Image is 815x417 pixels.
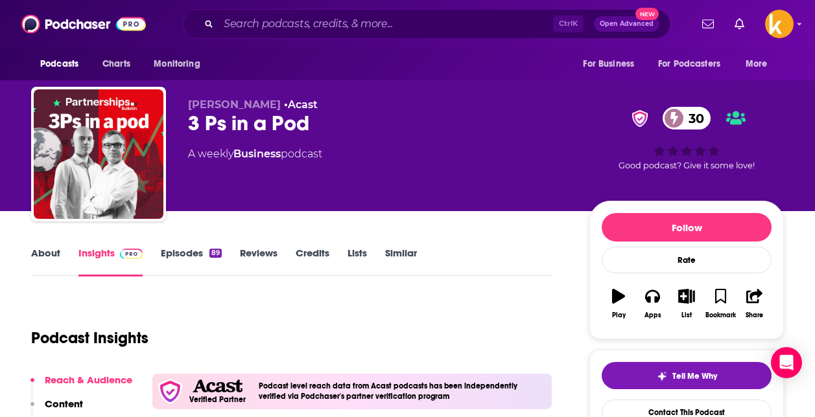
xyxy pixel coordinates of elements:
[45,374,132,386] p: Reach & Audience
[183,9,670,39] div: Search podcasts, credits, & more...
[746,55,768,73] span: More
[31,52,95,76] button: open menu
[21,12,146,36] img: Podchaser - Follow, Share and Rate Podcasts
[161,247,222,276] a: Episodes89
[158,379,183,404] img: verfied icon
[635,8,659,20] span: New
[94,52,138,76] a: Charts
[602,213,772,242] button: Follow
[40,55,78,73] span: Podcasts
[729,13,750,35] a: Show notifications dropdown
[385,247,417,276] a: Similar
[697,13,719,35] a: Show notifications dropdown
[188,146,322,162] div: A weekly podcast
[209,249,222,258] div: 89
[193,379,242,393] img: Acast
[574,52,650,76] button: open menu
[612,311,626,319] div: Play
[705,311,736,319] div: Bookmark
[296,247,329,276] a: Credits
[619,161,755,170] span: Good podcast? Give it some love!
[765,10,794,38] img: User Profile
[240,247,278,276] a: Reviews
[233,148,281,160] a: Business
[670,280,703,327] button: List
[737,52,784,76] button: open menu
[703,280,737,327] button: Bookmark
[746,311,763,319] div: Share
[663,107,711,130] a: 30
[45,398,83,410] p: Content
[600,21,654,27] span: Open Advanced
[78,247,143,276] a: InsightsPodchaser Pro
[602,362,772,389] button: tell me why sparkleTell Me Why
[644,311,661,319] div: Apps
[259,381,547,401] h4: Podcast level reach data from Acast podcasts has been independently verified via Podchaser's part...
[288,98,318,111] a: Acast
[145,52,217,76] button: open menu
[771,347,802,378] div: Open Intercom Messenger
[30,374,132,398] button: Reach & Audience
[553,16,584,32] span: Ctrl K
[672,371,717,381] span: Tell Me Why
[676,107,711,130] span: 30
[658,55,720,73] span: For Podcasters
[348,247,367,276] a: Lists
[589,98,784,179] div: verified Badge30Good podcast? Give it some love!
[284,98,318,111] span: •
[120,249,143,259] img: Podchaser Pro
[189,396,246,403] h5: Verified Partner
[657,371,667,381] img: tell me why sparkle
[102,55,130,73] span: Charts
[583,55,634,73] span: For Business
[681,311,692,319] div: List
[34,89,163,219] img: 3 Ps in a Pod
[650,52,739,76] button: open menu
[188,98,281,111] span: [PERSON_NAME]
[602,280,635,327] button: Play
[154,55,200,73] span: Monitoring
[31,328,148,348] h1: Podcast Insights
[219,14,553,34] input: Search podcasts, credits, & more...
[628,110,652,127] img: verified Badge
[31,247,60,276] a: About
[635,280,669,327] button: Apps
[765,10,794,38] span: Logged in as sshawan
[594,16,659,32] button: Open AdvancedNew
[765,10,794,38] button: Show profile menu
[738,280,772,327] button: Share
[602,247,772,273] div: Rate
